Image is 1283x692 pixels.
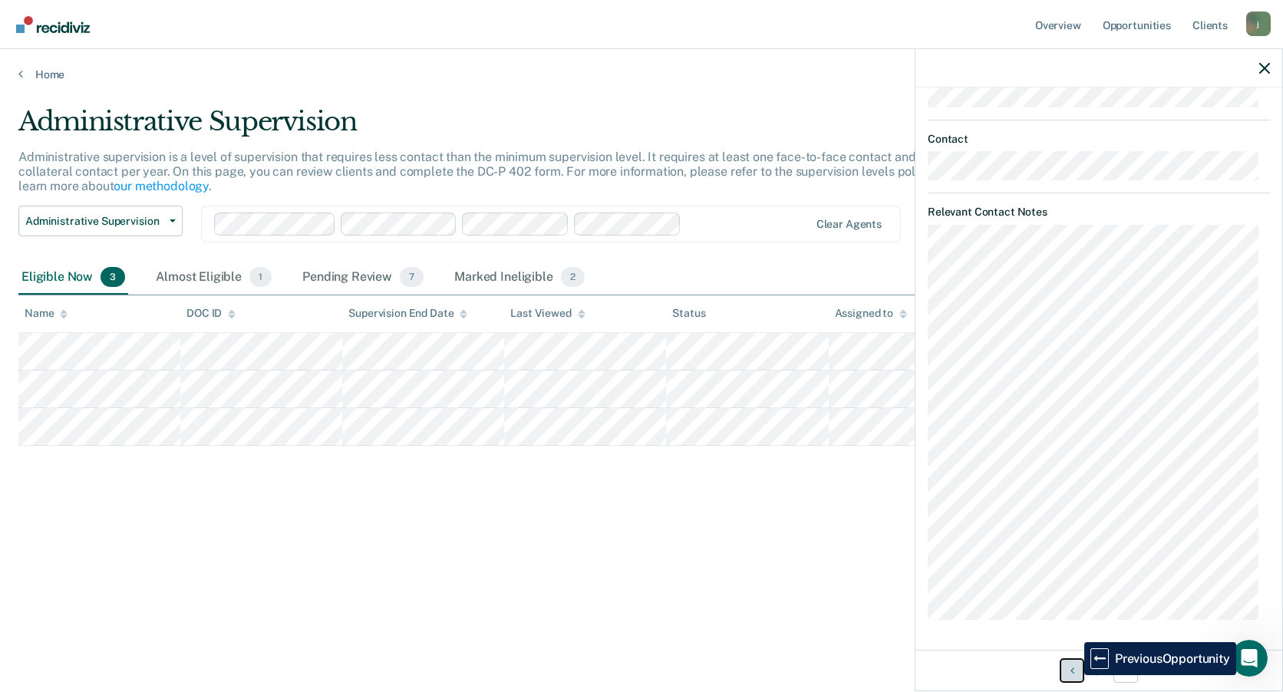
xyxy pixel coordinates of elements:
[835,307,907,320] div: Assigned to
[16,16,90,33] img: Recidiviz
[928,206,1270,219] dt: Relevant Contact Notes
[1246,12,1271,36] div: j
[25,215,163,228] span: Administrative Supervision
[451,261,588,295] div: Marked Ineligible
[672,307,705,320] div: Status
[18,261,128,295] div: Eligible Now
[561,267,585,287] span: 2
[510,307,585,320] div: Last Viewed
[25,307,68,320] div: Name
[1246,12,1271,36] button: Profile dropdown button
[153,261,275,295] div: Almost Eligible
[915,650,1282,690] div: 2 / 3
[249,267,272,287] span: 1
[928,133,1270,146] dt: Contact
[18,150,968,193] p: Administrative supervision is a level of supervision that requires less contact than the minimum ...
[348,307,467,320] div: Supervision End Date
[1060,658,1084,683] button: Previous Opportunity
[186,307,236,320] div: DOC ID
[18,68,1265,81] a: Home
[114,179,209,193] a: our methodology
[1113,658,1138,683] button: Next Opportunity
[816,218,882,231] div: Clear agents
[1231,640,1268,677] iframe: Intercom live chat
[101,267,125,287] span: 3
[400,267,424,287] span: 7
[299,261,427,295] div: Pending Review
[18,106,981,150] div: Administrative Supervision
